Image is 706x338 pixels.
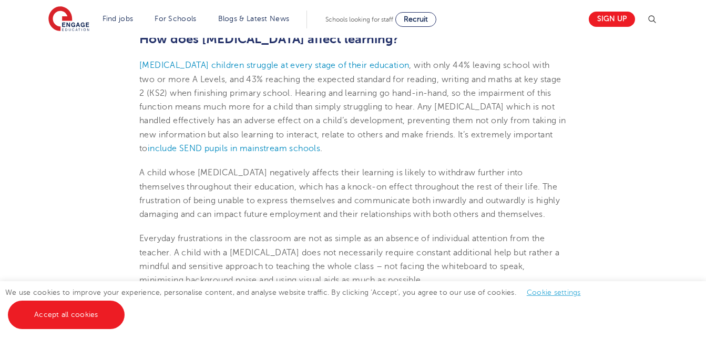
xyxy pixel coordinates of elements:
[139,61,566,153] span: , with only 44% leaving school with two or more A Levels, and 43% reaching the expected standard ...
[404,15,428,23] span: Recruit
[395,12,436,27] a: Recruit
[139,234,559,285] span: Everyday frustrations in the classroom are not as simple as an absence of individual attention fr...
[148,144,320,153] a: include SEND pupils in mainstream schools
[325,16,393,23] span: Schools looking for staff
[139,61,409,70] a: [MEDICAL_DATA] children struggle at every stage of their education
[8,301,125,329] a: Accept all cookies
[155,15,196,23] a: For Schools
[103,15,134,23] a: Find jobs
[589,12,635,27] a: Sign up
[139,168,560,219] span: A child whose [MEDICAL_DATA] negatively affects their learning is likely to withdraw further into...
[139,32,399,46] span: How does [MEDICAL_DATA] affect learning?
[48,6,89,33] img: Engage Education
[218,15,290,23] a: Blogs & Latest News
[527,289,581,296] a: Cookie settings
[5,289,591,319] span: We use cookies to improve your experience, personalise content, and analyse website traffic. By c...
